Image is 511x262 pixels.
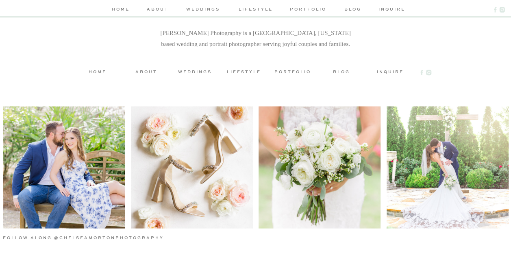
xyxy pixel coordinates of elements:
p: [PERSON_NAME] Photography is a [GEOGRAPHIC_DATA], [US_STATE] based wedding and portrait photograp... [159,28,353,52]
a: home [110,6,132,14]
a: about [128,68,165,74]
a: portfolio [274,68,311,74]
a: about [146,6,170,14]
a: blog [323,68,360,74]
a: inquire [378,6,402,14]
a: portfolio [289,6,328,14]
a: lifestyle [226,68,262,74]
a: lifestyle [237,6,275,14]
h3: follow along @chelseamortonphotography [3,234,184,240]
a: inquire [372,68,409,74]
a: blog [341,6,365,14]
a: weddings [184,6,222,14]
a: home [79,68,116,74]
a: weddings [177,68,213,74]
